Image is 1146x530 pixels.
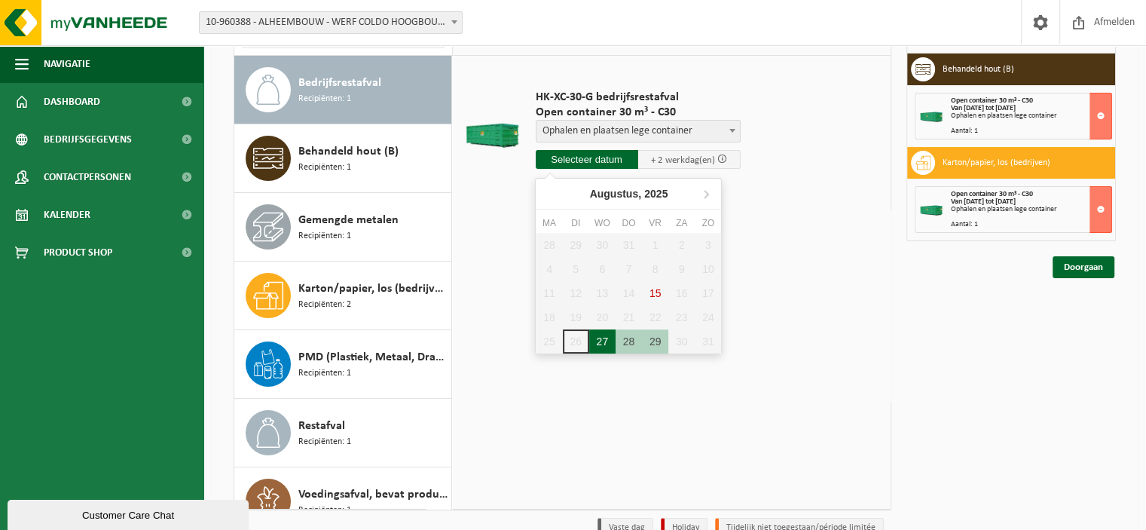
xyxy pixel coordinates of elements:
span: 10-960388 - ALHEEMBOUW - WERF COLDO HOOGBOUW WAB2624 - KUURNE - KUURNE [199,11,463,34]
span: PMD (Plastiek, Metaal, Drankkartons) (bedrijven) [298,348,448,366]
span: HK-XC-30-G bedrijfsrestafval [536,90,741,105]
div: za [668,216,695,231]
button: Bedrijfsrestafval Recipiënten: 1 [234,56,452,124]
span: Behandeld hout (B) [298,142,399,161]
div: do [616,216,642,231]
iframe: chat widget [8,497,252,530]
span: Open container 30 m³ - C30 [951,97,1033,105]
span: Contactpersonen [44,158,131,196]
div: Aantal: 1 [951,221,1111,228]
span: Recipiënten: 2 [298,298,351,312]
span: 10-960388 - ALHEEMBOUW - WERF COLDO HOOGBOUW WAB2624 - KUURNE - KUURNE [200,12,462,33]
h3: Behandeld hout (B) [943,57,1014,81]
span: Recipiënten: 1 [298,92,351,106]
h3: Karton/papier, los (bedrijven) [943,151,1050,175]
strong: Van [DATE] tot [DATE] [951,198,1016,206]
span: Recipiënten: 1 [298,435,351,449]
span: Ophalen en plaatsen lege container [536,120,741,142]
span: Ophalen en plaatsen lege container [536,121,740,142]
span: Dashboard [44,83,100,121]
div: 29 [642,329,668,354]
button: Restafval Recipiënten: 1 [234,399,452,467]
span: Voedingsafval, bevat producten van dierlijke oorsprong, onverpakt, categorie 3 [298,486,448,504]
span: Recipiënten: 1 [298,229,351,244]
span: + 2 werkdag(en) [651,155,715,165]
span: Gemengde metalen [298,211,399,229]
span: Karton/papier, los (bedrijven) [298,280,448,298]
div: wo [589,216,616,231]
button: PMD (Plastiek, Metaal, Drankkartons) (bedrijven) Recipiënten: 1 [234,330,452,399]
div: Aantal: 1 [951,127,1111,135]
span: Recipiënten: 1 [298,504,351,518]
strong: Van [DATE] tot [DATE] [951,104,1016,112]
span: Restafval [298,417,345,435]
a: Doorgaan [1053,256,1114,278]
span: Open container 30 m³ - C30 [951,190,1033,198]
button: Gemengde metalen Recipiënten: 1 [234,193,452,262]
div: vr [642,216,668,231]
span: Bedrijfsgegevens [44,121,132,158]
div: di [563,216,589,231]
div: zo [695,216,721,231]
span: Kalender [44,196,90,234]
div: Ophalen en plaatsen lege container [951,206,1111,213]
span: Product Shop [44,234,112,271]
button: Behandeld hout (B) Recipiënten: 1 [234,124,452,193]
div: Ophalen en plaatsen lege container [951,112,1111,120]
i: 2025 [644,188,668,199]
button: Karton/papier, los (bedrijven) Recipiënten: 2 [234,262,452,330]
span: Recipiënten: 1 [298,161,351,175]
span: Recipiënten: 1 [298,366,351,381]
span: Bedrijfsrestafval [298,74,381,92]
div: 28 [616,329,642,354]
span: Navigatie [44,45,90,83]
div: 27 [589,329,616,354]
span: Open container 30 m³ - C30 [536,105,741,120]
div: Augustus, [584,182,674,206]
input: Selecteer datum [536,150,638,169]
div: ma [536,216,562,231]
